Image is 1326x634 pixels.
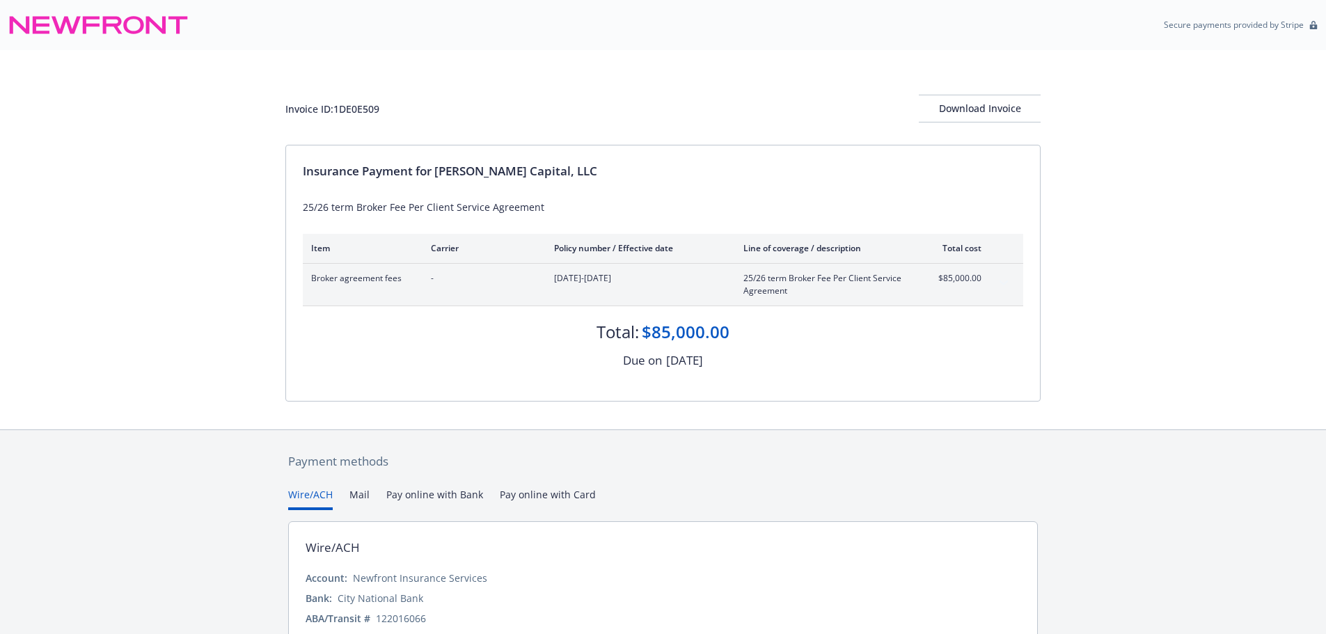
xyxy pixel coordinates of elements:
span: 25/26 term Broker Fee Per Client Service Agreement [743,272,907,297]
button: Wire/ACH [288,487,333,510]
div: 25/26 term Broker Fee Per Client Service Agreement [303,200,1023,214]
div: Wire/ACH [306,539,360,557]
div: Line of coverage / description [743,242,907,254]
span: $85,000.00 [929,272,981,285]
div: Due on [623,351,662,370]
button: Pay online with Bank [386,487,483,510]
button: expand content [993,272,1015,294]
div: Total: [597,320,639,344]
div: [DATE] [666,351,703,370]
button: Pay online with Card [500,487,596,510]
div: City National Bank [338,591,423,605]
p: Secure payments provided by Stripe [1164,19,1304,31]
button: Mail [349,487,370,510]
span: [DATE]-[DATE] [554,272,721,285]
div: Policy number / Effective date [554,242,721,254]
span: - [431,272,532,285]
div: ABA/Transit # [306,611,370,626]
div: Total cost [929,242,981,254]
button: Download Invoice [919,95,1041,122]
div: $85,000.00 [642,320,729,344]
div: Insurance Payment for [PERSON_NAME] Capital, LLC [303,162,1023,180]
div: Account: [306,571,347,585]
div: 122016066 [376,611,426,626]
div: Newfront Insurance Services [353,571,487,585]
div: Item [311,242,409,254]
div: Carrier [431,242,532,254]
div: Payment methods [288,452,1038,470]
div: Invoice ID: 1DE0E509 [285,102,379,116]
span: Broker agreement fees [311,272,409,285]
div: Broker agreement fees-[DATE]-[DATE]25/26 term Broker Fee Per Client Service Agreement$85,000.00ex... [303,264,1023,306]
div: Bank: [306,591,332,605]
